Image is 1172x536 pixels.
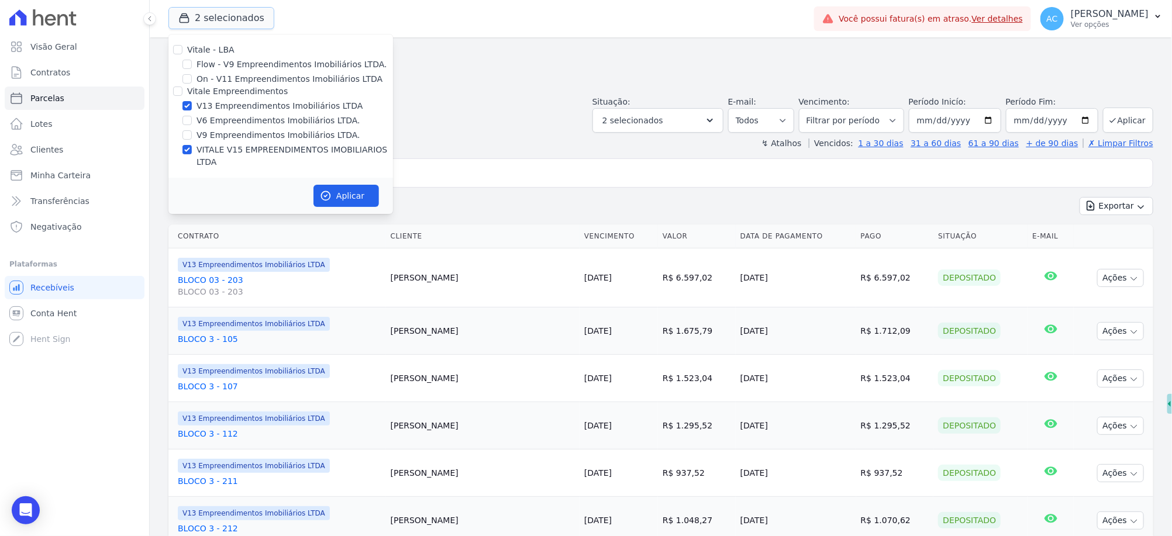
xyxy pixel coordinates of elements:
[30,144,63,155] span: Clientes
[602,113,663,127] span: 2 selecionados
[5,164,144,187] a: Minha Carteira
[728,97,757,106] label: E-mail:
[30,118,53,130] span: Lotes
[30,67,70,78] span: Contratos
[658,224,736,248] th: Valor
[12,496,40,524] div: Open Intercom Messenger
[799,97,850,106] label: Vencimento:
[938,465,1001,481] div: Depositado
[856,224,934,248] th: Pago
[187,45,235,54] label: Vitale - LBA
[5,87,144,110] a: Parcelas
[761,139,801,148] label: ↯ Atalhos
[1097,464,1144,482] button: Ações
[584,273,612,282] a: [DATE]
[938,269,1001,286] div: Depositado
[30,307,77,319] span: Conta Hent
[736,402,856,449] td: [DATE]
[1071,20,1149,29] p: Ver opções
[197,58,387,71] label: Flow - V9 Empreendimentos Imobiliários LTDA.
[592,97,630,106] label: Situação:
[938,417,1001,434] div: Depositado
[386,355,580,402] td: [PERSON_NAME]
[1028,224,1074,248] th: E-mail
[856,307,934,355] td: R$ 1.712,09
[1047,15,1058,23] span: AC
[5,189,144,213] a: Transferências
[5,61,144,84] a: Contratos
[386,449,580,497] td: [PERSON_NAME]
[178,459,330,473] span: V13 Empreendimentos Imobiliários LTDA
[1006,96,1098,108] label: Período Fim:
[856,248,934,307] td: R$ 6.597,02
[909,97,966,106] label: Período Inicío:
[386,224,580,248] th: Cliente
[178,274,381,298] a: BLOCO 03 - 203BLOCO 03 - 203
[1097,322,1144,340] button: Ações
[5,138,144,161] a: Clientes
[5,112,144,136] a: Lotes
[859,139,904,148] a: 1 a 30 dias
[1103,108,1153,133] button: Aplicar
[1097,369,1144,388] button: Ações
[658,402,736,449] td: R$ 1.295,52
[938,512,1001,528] div: Depositado
[197,129,360,141] label: V9 Empreendimentos Imobiliários LTDA.
[190,161,1148,185] input: Buscar por nome do lote ou do cliente
[1097,417,1144,435] button: Ações
[178,286,381,298] span: BLOCO 03 - 203
[168,7,274,29] button: 2 selecionados
[736,224,856,248] th: Data de Pagamento
[313,185,379,207] button: Aplicar
[1080,197,1153,215] button: Exportar
[736,449,856,497] td: [DATE]
[1026,139,1078,148] a: + de 90 dias
[933,224,1028,248] th: Situação
[584,468,612,478] a: [DATE]
[178,475,381,487] a: BLOCO 3 - 211
[168,224,386,248] th: Contrato
[856,355,934,402] td: R$ 1.523,04
[584,421,612,430] a: [DATE]
[386,307,580,355] td: [PERSON_NAME]
[584,326,612,336] a: [DATE]
[178,381,381,392] a: BLOCO 3 - 107
[197,73,382,85] label: On - V11 Empreendimentos Imobiliários LTDA
[580,224,658,248] th: Vencimento
[911,139,961,148] a: 31 a 60 dias
[736,248,856,307] td: [DATE]
[1031,2,1172,35] button: AC [PERSON_NAME] Ver opções
[30,41,77,53] span: Visão Geral
[30,195,89,207] span: Transferências
[736,355,856,402] td: [DATE]
[197,144,393,168] label: VITALE V15 EMPREENDIMENTOS IMOBILIARIOS LTDA
[30,92,64,104] span: Parcelas
[5,35,144,58] a: Visão Geral
[178,333,381,345] a: BLOCO 3 - 105
[197,115,360,127] label: V6 Empreendimentos Imobiliários LTDA.
[856,449,934,497] td: R$ 937,52
[968,139,1019,148] a: 61 a 90 dias
[5,276,144,299] a: Recebíveis
[178,258,330,272] span: V13 Empreendimentos Imobiliários LTDA
[30,221,82,233] span: Negativação
[839,13,1023,25] span: Você possui fatura(s) em atraso.
[658,248,736,307] td: R$ 6.597,02
[178,428,381,440] a: BLOCO 3 - 112
[178,506,330,520] span: V13 Empreendimentos Imobiliários LTDA
[1071,8,1149,20] p: [PERSON_NAME]
[9,257,140,271] div: Plataformas
[178,523,381,534] a: BLOCO 3 - 212
[592,108,723,133] button: 2 selecionados
[178,411,330,426] span: V13 Empreendimentos Imobiliários LTDA
[736,307,856,355] td: [DATE]
[386,248,580,307] td: [PERSON_NAME]
[809,139,853,148] label: Vencidos:
[938,323,1001,339] div: Depositado
[30,282,74,293] span: Recebíveis
[5,215,144,238] a: Negativação
[856,402,934,449] td: R$ 1.295,52
[1097,269,1144,287] button: Ações
[5,302,144,325] a: Conta Hent
[938,370,1001,386] div: Depositado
